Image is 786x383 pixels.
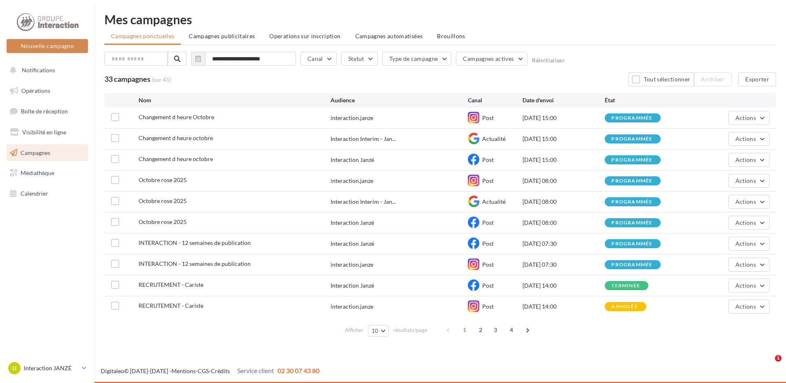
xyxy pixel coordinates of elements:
span: RECRUTEMENT - Cariste [139,281,203,288]
span: Post [482,303,494,310]
span: IJ [12,364,16,372]
span: Actions [735,198,756,205]
span: Actions [735,135,756,142]
p: Interaction JANZÉ [24,364,79,372]
div: programmée [611,262,652,268]
div: [DATE] 15:00 [522,135,605,143]
div: Audience [331,96,468,104]
span: Post [482,114,494,121]
span: Actions [735,303,756,310]
span: Octobre rose 2025 [139,218,187,225]
span: Notifications [22,67,55,74]
span: Post [482,282,494,289]
button: Actions [728,132,770,146]
div: [DATE] 15:00 [522,114,605,122]
div: Canal [468,96,522,104]
button: Statut [341,52,378,66]
div: interaction.janze [331,302,373,311]
div: Nom [139,96,331,104]
span: Boîte de réception [21,108,68,115]
span: Actions [735,177,756,184]
span: Brouillons [437,32,465,39]
span: Campagnes publicitaires [189,32,255,39]
div: État [605,96,687,104]
a: Médiathèque [5,164,90,182]
div: programmée [611,115,652,121]
a: Digitaleo [101,367,124,374]
span: Opérations [21,87,50,94]
span: INTERACTION - 12 semaines de publication [139,239,251,246]
button: Actions [728,237,770,251]
span: Actions [735,114,756,121]
div: [DATE] 07:30 [522,240,605,248]
button: Actions [728,258,770,272]
span: Actions [735,240,756,247]
div: [DATE] 14:00 [522,281,605,290]
span: résultats/page [393,326,428,334]
span: Changement d heure octobre [139,155,213,162]
span: Operations sur inscription [269,32,340,39]
span: RECRUTEMENT - Cariste [139,302,203,309]
div: interaction.janze [331,114,373,122]
span: INTERACTION - 12 semaines de publication [139,260,251,267]
span: Actions [735,261,756,268]
div: [DATE] 08:00 [522,219,605,227]
button: Actions [728,111,770,125]
div: interaction.janze [331,261,373,269]
span: Interaction Interim - Jan... [331,135,396,143]
button: Actions [728,153,770,167]
span: Post [482,219,494,226]
div: programmée [611,178,652,184]
button: Campagnes actives [456,52,527,66]
div: [DATE] 08:00 [522,177,605,185]
div: Interaction Janzé [331,156,374,164]
span: Actions [735,219,756,226]
a: IJ Interaction JANZÉ [7,360,88,376]
span: Campagnes actives [463,55,514,62]
span: Post [482,261,494,268]
a: Calendrier [5,185,90,202]
button: Notifications [5,62,86,79]
span: Post [482,240,494,247]
span: 4 [505,323,518,337]
div: Date d'envoi [522,96,605,104]
span: Actions [735,156,756,163]
span: Actualité [482,198,506,205]
div: annulée [611,304,638,309]
div: terminée [611,283,640,288]
button: Archiver [694,72,732,86]
span: Calendrier [21,190,48,197]
span: 10 [372,328,379,334]
span: Actualité [482,135,506,142]
span: 3 [489,323,502,337]
span: © [DATE]-[DATE] - - - [101,367,319,374]
a: Crédits [211,367,230,374]
a: Campagnes [5,144,90,162]
div: programmée [611,241,652,247]
span: Afficher [345,326,363,334]
a: Boîte de réception [5,102,90,120]
a: Mentions [171,367,196,374]
button: Actions [728,279,770,293]
span: 33 campagnes [104,74,150,83]
button: Actions [728,216,770,230]
div: Mes campagnes [104,13,776,25]
a: Visibilité en ligne [5,124,90,141]
span: 2 [474,323,487,337]
button: Actions [728,300,770,314]
span: 1 [458,323,471,337]
span: Campagnes automatisées [355,32,423,39]
span: Octobre rose 2025 [139,176,187,183]
a: Opérations [5,82,90,99]
div: programmée [611,199,652,205]
div: [DATE] 08:00 [522,198,605,206]
button: Canal [301,52,337,66]
button: Actions [728,174,770,188]
div: programmée [611,220,652,226]
span: Post [482,156,494,163]
span: Interaction Interim - Jan... [331,198,396,206]
button: Type de campagne [382,52,452,66]
button: Réinitialiser [532,57,565,64]
span: 1 [775,355,781,362]
span: Actions [735,282,756,289]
